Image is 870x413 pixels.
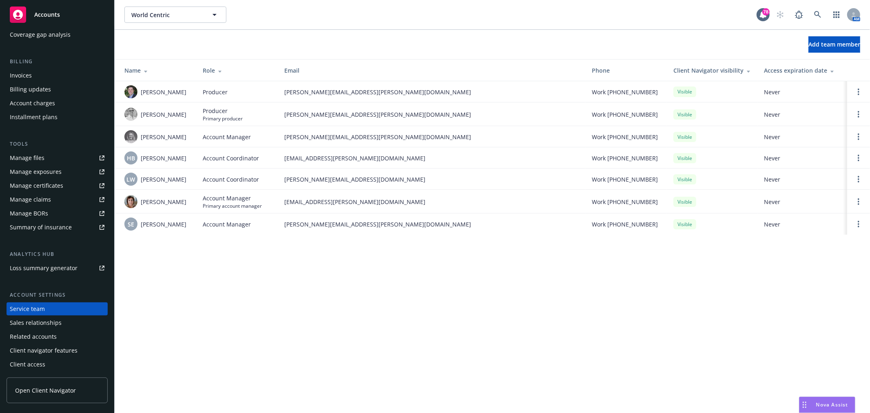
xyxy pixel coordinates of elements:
[124,130,137,143] img: photo
[854,174,863,184] a: Open options
[7,221,108,234] a: Summary of insurance
[7,207,108,220] a: Manage BORs
[7,358,108,371] a: Client access
[7,165,108,178] a: Manage exposures
[828,7,845,23] a: Switch app
[10,330,57,343] div: Related accounts
[10,111,58,124] div: Installment plans
[764,88,841,96] span: Never
[854,87,863,97] a: Open options
[673,219,696,229] div: Visible
[772,7,788,23] a: Start snowing
[128,220,134,229] span: SE
[592,133,658,141] span: Work [PHONE_NUMBER]
[10,83,51,96] div: Billing updates
[7,330,108,343] a: Related accounts
[10,221,72,234] div: Summary of insurance
[203,202,262,209] span: Primary account manager
[764,133,841,141] span: Never
[10,302,45,315] div: Service team
[592,88,658,96] span: Work [PHONE_NUMBER]
[673,132,696,142] div: Visible
[7,140,108,148] div: Tools
[791,7,807,23] a: Report a Bug
[127,175,135,184] span: LW
[284,133,579,141] span: [PERSON_NAME][EMAIL_ADDRESS][PERSON_NAME][DOMAIN_NAME]
[808,36,860,53] button: Add team member
[592,175,658,184] span: Work [PHONE_NUMBER]
[10,179,63,192] div: Manage certificates
[203,115,243,122] span: Primary producer
[7,151,108,164] a: Manage files
[284,220,579,229] span: [PERSON_NAME][EMAIL_ADDRESS][PERSON_NAME][DOMAIN_NAME]
[124,66,190,75] div: Name
[203,107,243,115] span: Producer
[7,316,108,329] a: Sales relationships
[673,174,696,184] div: Visible
[10,193,51,206] div: Manage claims
[141,133,186,141] span: [PERSON_NAME]
[7,179,108,192] a: Manage certificates
[673,153,696,163] div: Visible
[799,397,810,413] div: Drag to move
[810,7,826,23] a: Search
[7,97,108,110] a: Account charges
[764,110,841,119] span: Never
[284,110,579,119] span: [PERSON_NAME][EMAIL_ADDRESS][PERSON_NAME][DOMAIN_NAME]
[124,7,226,23] button: World Centric
[799,397,855,413] button: Nova Assist
[34,11,60,18] span: Accounts
[124,85,137,98] img: photo
[203,133,251,141] span: Account Manager
[10,165,62,178] div: Manage exposures
[203,220,251,229] span: Account Manager
[10,316,62,329] div: Sales relationships
[808,40,860,48] span: Add team member
[124,195,137,208] img: photo
[592,154,658,162] span: Work [PHONE_NUMBER]
[592,220,658,229] span: Work [PHONE_NUMBER]
[854,219,863,229] a: Open options
[203,194,262,202] span: Account Manager
[141,220,186,229] span: [PERSON_NAME]
[592,110,658,119] span: Work [PHONE_NUMBER]
[7,69,108,82] a: Invoices
[592,66,660,75] div: Phone
[127,154,135,162] span: HB
[141,110,186,119] span: [PERSON_NAME]
[854,109,863,119] a: Open options
[7,3,108,26] a: Accounts
[7,250,108,258] div: Analytics hub
[203,154,259,162] span: Account Coordinator
[673,66,751,75] div: Client Navigator visibility
[141,154,186,162] span: [PERSON_NAME]
[10,69,32,82] div: Invoices
[10,262,77,275] div: Loss summary generator
[7,83,108,96] a: Billing updates
[764,175,841,184] span: Never
[203,66,271,75] div: Role
[854,153,863,163] a: Open options
[203,88,228,96] span: Producer
[7,344,108,357] a: Client navigator features
[592,198,658,206] span: Work [PHONE_NUMBER]
[764,198,841,206] span: Never
[854,132,863,142] a: Open options
[10,358,45,371] div: Client access
[673,87,696,97] div: Visible
[762,8,770,16] div: 78
[7,302,108,315] a: Service team
[141,175,186,184] span: [PERSON_NAME]
[10,28,71,41] div: Coverage gap analysis
[141,88,186,96] span: [PERSON_NAME]
[7,28,108,41] a: Coverage gap analysis
[673,109,696,120] div: Visible
[10,207,48,220] div: Manage BORs
[7,111,108,124] a: Installment plans
[7,262,108,275] a: Loss summary generator
[131,11,202,19] span: World Centric
[284,198,579,206] span: [EMAIL_ADDRESS][PERSON_NAME][DOMAIN_NAME]
[10,97,55,110] div: Account charges
[284,175,579,184] span: [PERSON_NAME][EMAIL_ADDRESS][DOMAIN_NAME]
